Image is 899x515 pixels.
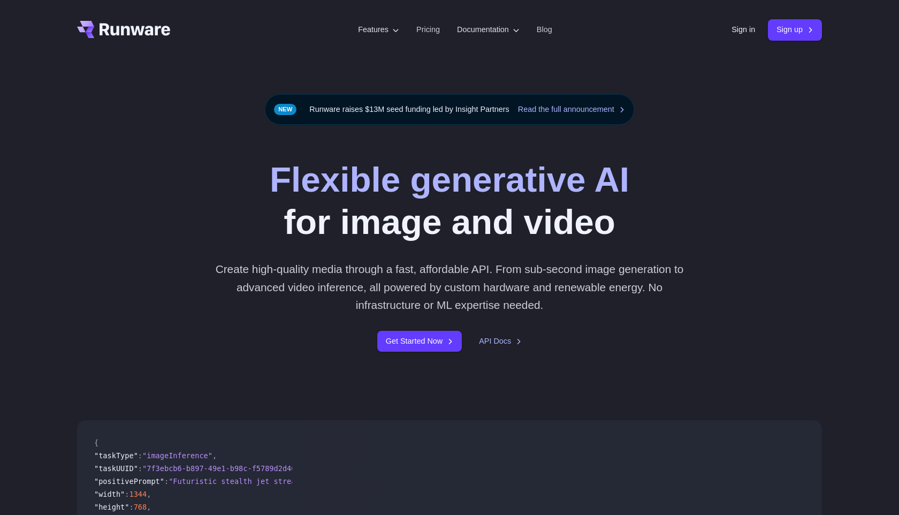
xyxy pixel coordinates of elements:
[94,477,164,486] span: "positivePrompt"
[457,24,520,36] label: Documentation
[147,490,151,498] span: ,
[129,490,147,498] span: 1344
[768,19,822,40] a: Sign up
[732,24,755,36] a: Sign in
[94,464,138,473] span: "taskUUID"
[125,490,129,498] span: :
[129,503,133,511] span: :
[94,451,138,460] span: "taskType"
[138,464,142,473] span: :
[518,103,625,116] a: Read the full announcement
[537,24,552,36] a: Blog
[94,490,125,498] span: "width"
[211,260,688,314] p: Create high-quality media through a fast, affordable API. From sub-second image generation to adv...
[265,94,634,125] div: Runware raises $13M seed funding led by Insight Partners
[94,503,129,511] span: "height"
[164,477,169,486] span: :
[416,24,440,36] a: Pricing
[270,160,629,199] strong: Flexible generative AI
[212,451,217,460] span: ,
[169,477,567,486] span: "Futuristic stealth jet streaking through a neon-lit cityscape with glowing purple exhaust"
[377,331,462,352] a: Get Started Now
[77,21,170,38] a: Go to /
[270,159,629,243] h1: for image and video
[94,438,98,447] span: {
[358,24,399,36] label: Features
[147,503,151,511] span: ,
[142,451,212,460] span: "imageInference"
[134,503,147,511] span: 768
[142,464,309,473] span: "7f3ebcb6-b897-49e1-b98c-f5789d2d40d7"
[479,335,522,347] a: API Docs
[138,451,142,460] span: :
